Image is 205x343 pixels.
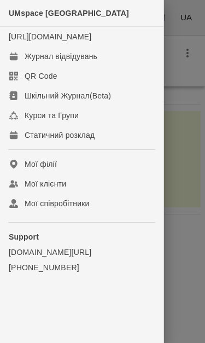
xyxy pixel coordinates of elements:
a: [URL][DOMAIN_NAME] [9,32,91,41]
div: Мої клієнти [25,178,66,189]
p: Support [9,231,155,242]
a: [PHONE_NUMBER] [9,262,155,273]
div: QR Code [25,71,57,82]
div: Курси та Групи [25,110,79,121]
div: Мої філії [25,159,57,170]
div: Шкільний Журнал(Beta) [25,90,111,101]
span: UMspace [GEOGRAPHIC_DATA] [9,9,129,18]
div: Статичний розклад [25,130,95,141]
div: Мої співробітники [25,198,90,209]
div: Журнал відвідувань [25,51,97,62]
a: [DOMAIN_NAME][URL] [9,247,155,258]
